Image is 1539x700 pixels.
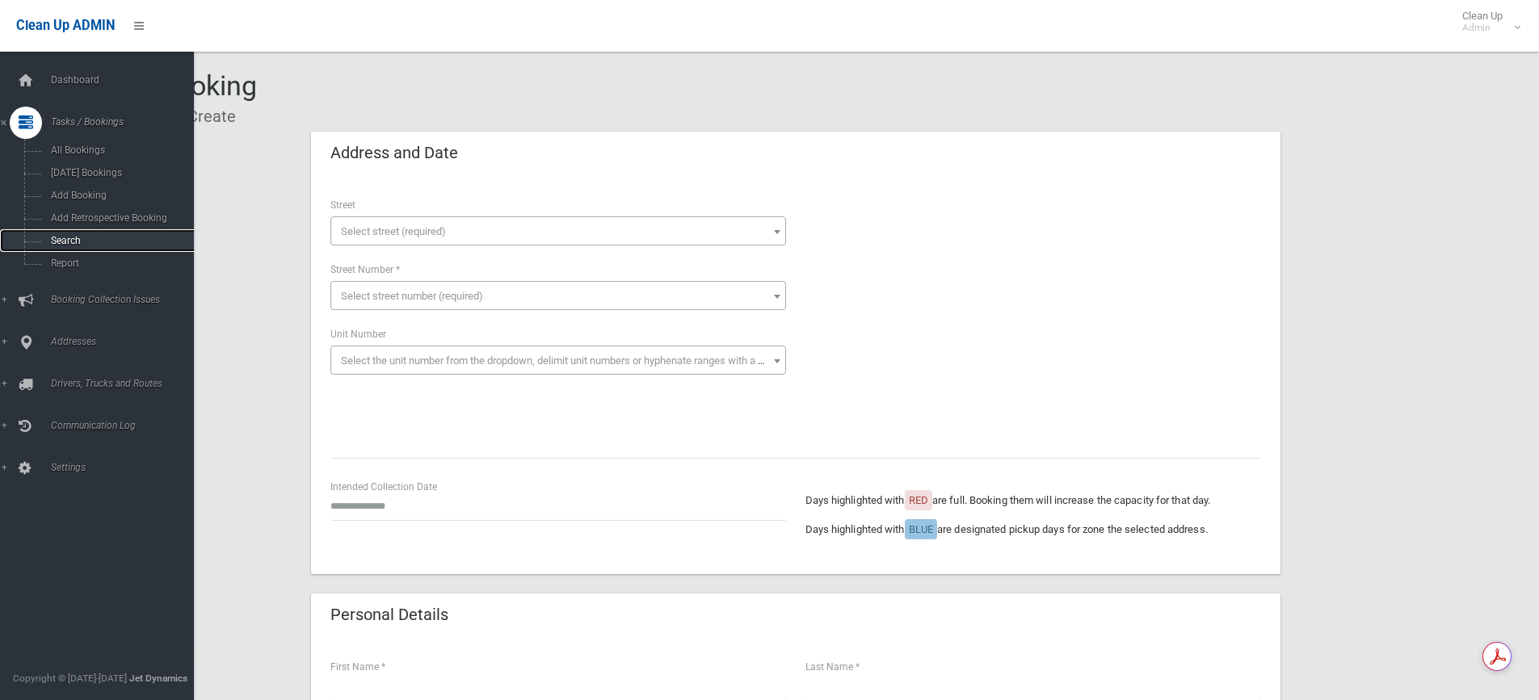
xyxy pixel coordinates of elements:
p: Days highlighted with are designated pickup days for zone the selected address. [805,520,1261,539]
span: Drivers, Trucks and Routes [46,378,206,389]
span: Addresses [46,336,206,347]
span: Search [46,235,192,246]
span: Select street (required) [341,225,446,237]
header: Personal Details [311,599,468,631]
span: Clean Up [1454,10,1519,34]
span: BLUE [909,523,933,535]
span: Report [46,258,192,269]
span: Communication Log [46,420,206,431]
li: Create [176,102,236,132]
span: Add Booking [46,190,192,201]
span: Select street number (required) [341,290,483,302]
span: Dashboard [46,74,206,86]
span: RED [909,494,928,506]
span: Settings [46,462,206,473]
strong: Jet Dynamics [129,673,187,684]
span: Copyright © [DATE]-[DATE] [13,673,127,684]
small: Admin [1462,22,1503,34]
header: Address and Date [311,137,477,169]
span: Select the unit number from the dropdown, delimit unit numbers or hyphenate ranges with a comma [341,354,793,367]
span: Add Retrospective Booking [46,212,192,224]
span: Clean Up ADMIN [16,18,115,33]
p: Days highlighted with are full. Booking them will increase the capacity for that day. [805,491,1261,510]
span: All Bookings [46,145,192,156]
span: [DATE] Bookings [46,167,192,178]
span: Tasks / Bookings [46,116,206,128]
span: Booking Collection Issues [46,294,206,305]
